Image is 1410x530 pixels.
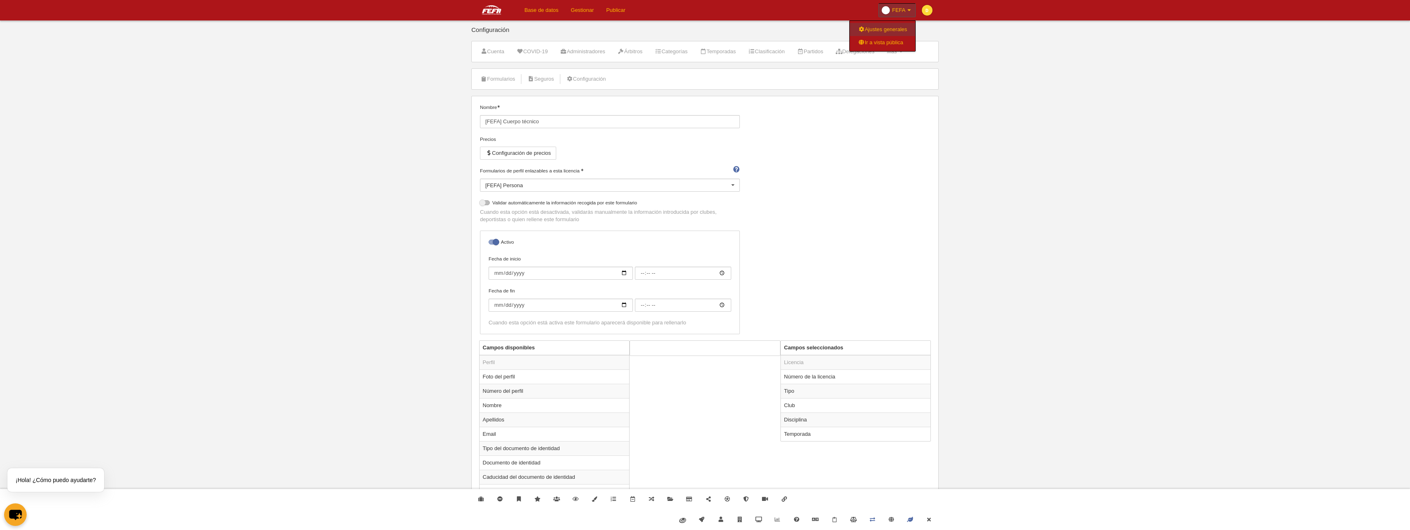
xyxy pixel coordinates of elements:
td: Número de la licencia [781,369,931,384]
td: Tipo del documento de identidad [480,441,630,455]
td: Número del perfil [480,384,630,398]
label: Fecha de fin [489,287,731,312]
img: fiware.svg [679,518,686,523]
td: Email [480,427,630,441]
a: Cuenta [476,45,509,58]
td: Documento de identidad [480,455,630,470]
td: Club [781,398,931,412]
th: Campos seleccionados [781,341,931,355]
a: Ajustes generales [850,23,915,36]
td: Caducidad del documento de identidad [480,470,630,484]
label: Activo [489,238,731,248]
div: Precios [480,136,740,143]
input: Fecha de fin [635,299,731,312]
label: Formularios de perfil enlazables a esta licencia [480,167,740,174]
a: Clasificación [744,45,789,58]
button: Configuración de precios [480,147,556,160]
th: Campos disponibles [480,341,630,355]
div: Configuración [471,27,939,41]
input: Fecha de inicio [489,267,633,280]
a: FEFA [878,3,916,17]
img: c2l6ZT0zMHgzMCZmcz05JnRleHQ9RCZiZz1mZGQ4MzU%3D.png [922,5,932,16]
div: Cuando esta opción está activa este formulario aparecerá disponible para rellenarlo [489,319,731,326]
a: Configuración [562,73,610,85]
label: Nombre [480,104,740,128]
a: Árbitros [613,45,647,58]
span: FEFA [892,6,905,14]
a: Temporadas [695,45,740,58]
a: Seguros [523,73,559,85]
label: Fecha de inicio [489,255,731,280]
a: Delegaciones [831,45,879,58]
td: Licencia [781,355,931,370]
span: [FEFA] Persona [485,182,523,188]
img: FEFA [472,5,512,15]
td: Foto del perfil [480,369,630,384]
a: Ir a vista pública [850,36,915,49]
i: Obligatorio [497,105,500,108]
td: Disciplina [781,412,931,427]
td: Tipo [781,384,931,398]
img: OaaIKt0td6ZK.30x30.jpg [882,6,890,14]
a: Partidos [793,45,828,58]
button: chat-button [4,503,27,526]
td: Apellidos [480,412,630,427]
a: Formularios [476,73,520,85]
a: Categorías [650,45,692,58]
span: Más [887,48,897,54]
td: Nombre [480,398,630,412]
p: Cuando esta opción está desactivada, validarás manualmente la información introducida por clubes,... [480,208,740,223]
a: COVID-19 [512,45,552,58]
label: Validar automáticamente la información recogida por este formulario [480,199,740,208]
input: Fecha de fin [489,299,633,312]
td: Perfil [480,355,630,370]
div: ¡Hola! ¿Cómo puedo ayudarte? [7,468,104,492]
input: Fecha de inicio [635,267,731,280]
i: Obligatorio [581,169,583,171]
td: Frontal del documento de identidad [480,484,630,498]
td: Temporada [781,427,931,441]
input: Nombre [480,115,740,128]
a: Administradores [555,45,609,58]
